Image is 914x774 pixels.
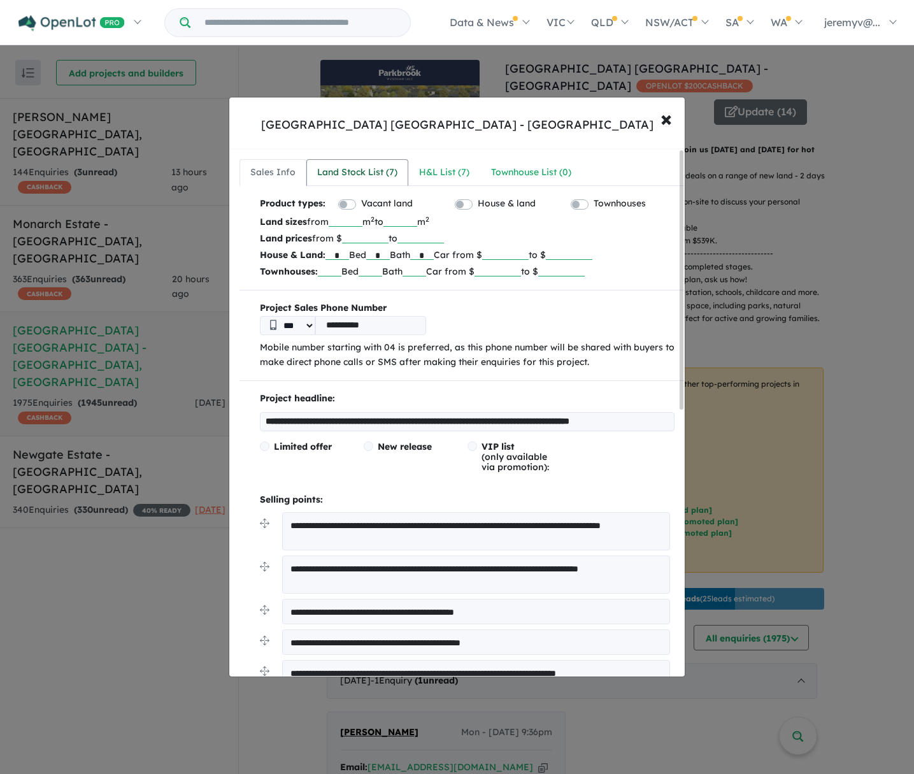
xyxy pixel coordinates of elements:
[378,441,432,452] span: New release
[260,213,675,230] p: from m to m
[260,636,269,645] img: drag.svg
[260,562,269,571] img: drag.svg
[260,230,675,247] p: from $ to
[250,165,296,180] div: Sales Info
[491,165,571,180] div: Townhouse List ( 0 )
[260,340,675,371] p: Mobile number starting with 04 is preferred, as this phone number will be shared with buyers to m...
[261,117,653,133] div: [GEOGRAPHIC_DATA] [GEOGRAPHIC_DATA] - [GEOGRAPHIC_DATA]
[419,165,469,180] div: H&L List ( 7 )
[371,215,375,224] sup: 2
[824,16,880,29] span: jeremyv@...
[594,196,646,211] label: Townhouses
[260,216,307,227] b: Land sizes
[425,215,429,224] sup: 2
[482,441,515,452] span: VIP list
[260,233,312,244] b: Land prices
[260,249,325,261] b: House & Land:
[317,165,397,180] div: Land Stock List ( 7 )
[260,391,675,406] p: Project headline:
[260,266,318,277] b: Townhouses:
[274,441,332,452] span: Limited offer
[260,247,675,263] p: Bed Bath Car from $ to $
[260,519,269,528] img: drag.svg
[260,605,269,615] img: drag.svg
[661,104,672,132] span: ×
[193,9,408,36] input: Try estate name, suburb, builder or developer
[260,666,269,676] img: drag.svg
[260,492,675,508] p: Selling points:
[18,15,125,31] img: Openlot PRO Logo White
[270,320,276,330] img: Phone icon
[260,263,675,280] p: Bed Bath Car from $ to $
[482,441,549,473] span: (only available via promotion):
[361,196,413,211] label: Vacant land
[260,196,325,213] b: Product types:
[260,301,675,316] b: Project Sales Phone Number
[478,196,536,211] label: House & land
